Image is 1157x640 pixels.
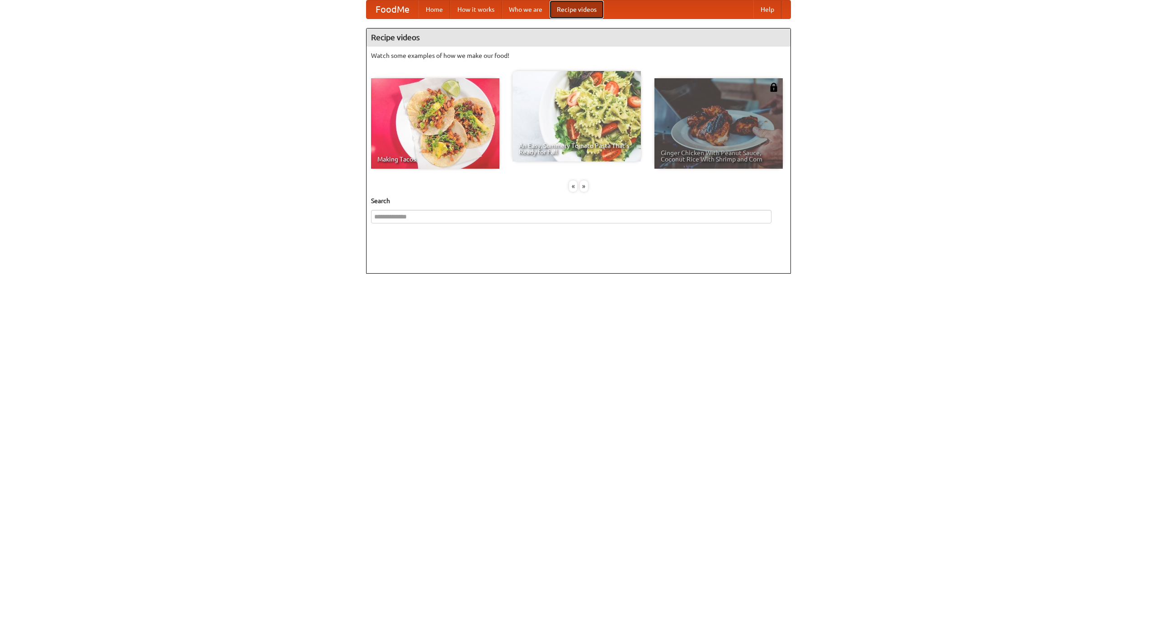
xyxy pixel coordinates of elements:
a: Home [419,0,450,19]
div: « [569,180,577,192]
a: Recipe videos [550,0,604,19]
a: Making Tacos [371,78,499,169]
a: An Easy, Summery Tomato Pasta That's Ready for Fall [513,71,641,161]
p: Watch some examples of how we make our food! [371,51,786,60]
a: FoodMe [367,0,419,19]
div: » [580,180,588,192]
span: An Easy, Summery Tomato Pasta That's Ready for Fall [519,142,635,155]
h5: Search [371,196,786,205]
a: Help [753,0,781,19]
a: Who we are [502,0,550,19]
h4: Recipe videos [367,28,790,47]
img: 483408.png [769,83,778,92]
a: How it works [450,0,502,19]
span: Making Tacos [377,156,493,162]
